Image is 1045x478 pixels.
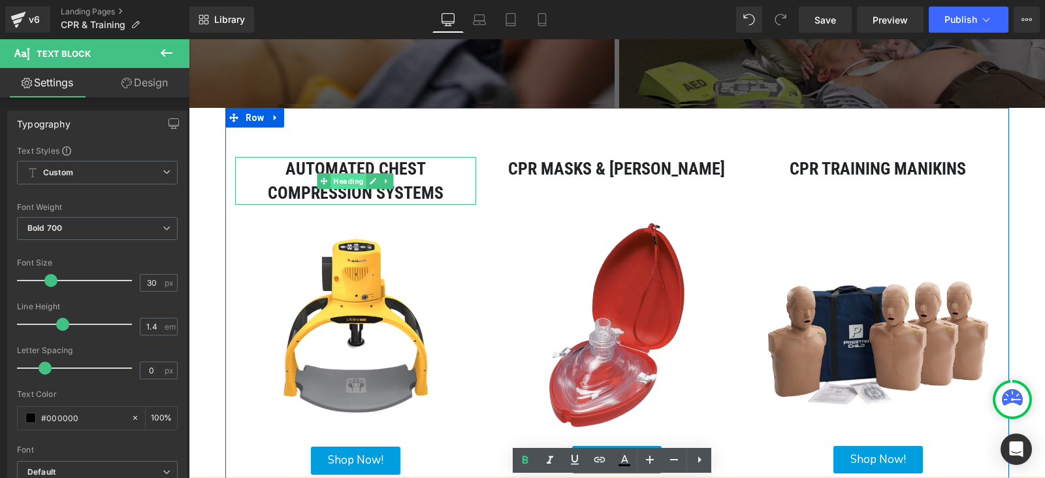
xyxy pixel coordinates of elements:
[944,14,977,25] span: Publish
[43,167,73,179] b: Custom
[17,346,178,355] div: Letter Spacing
[17,111,71,129] div: Typography
[929,7,1008,33] button: Publish
[736,7,762,33] button: Undo
[464,7,495,33] a: Laptop
[122,407,212,435] a: Shop Now!
[191,134,205,150] a: Expand / Collapse
[17,445,178,454] div: Font
[873,13,908,27] span: Preview
[165,279,176,287] span: px
[165,366,176,375] span: px
[61,20,125,30] span: CPR & Training
[1001,434,1032,465] div: Open Intercom Messenger
[78,69,95,88] a: Expand / Collapse
[27,467,56,478] i: Default
[400,414,456,427] span: Shop Now!
[26,11,42,28] div: v6
[319,120,536,139] a: cpr masks & [PERSON_NAME]
[383,407,473,434] a: Shop Now!
[17,258,178,267] div: Font Size
[645,407,734,434] a: Shop Now!
[139,415,195,428] span: Shop Now!
[41,411,125,425] input: Color
[146,407,177,430] div: %
[814,13,836,27] span: Save
[97,68,192,97] a: Design
[5,7,50,33] a: v6
[54,69,79,88] span: Row
[37,48,91,59] span: Text Block
[214,14,245,26] span: Library
[165,322,176,331] span: em
[495,7,526,33] a: Tablet
[767,7,794,33] button: Redo
[142,134,178,150] span: Heading
[17,302,178,311] div: Line Height
[189,7,254,33] a: New Library
[17,145,178,156] div: Text Styles
[601,120,777,139] a: cpr training manikins
[17,390,178,399] div: Text Color
[662,414,717,427] span: Shop Now!
[857,7,924,33] a: Preview
[1014,7,1040,33] button: More
[432,7,464,33] a: Desktop
[17,203,178,212] div: Font Weight
[27,223,62,233] b: Bold 700
[61,7,189,17] a: Landing Pages
[526,7,558,33] a: Mobile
